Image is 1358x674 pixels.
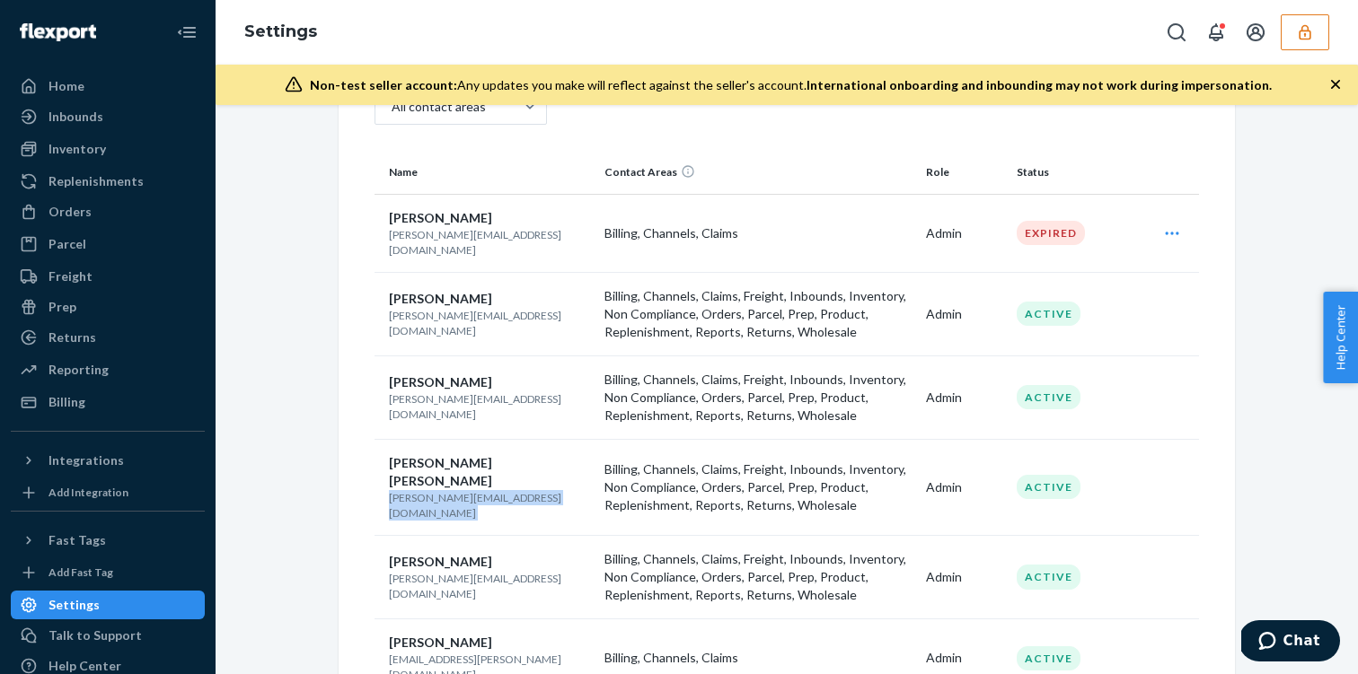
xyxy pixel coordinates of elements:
[48,485,128,500] div: Add Integration
[1017,221,1085,245] div: Expired
[389,391,590,422] p: [PERSON_NAME][EMAIL_ADDRESS][DOMAIN_NAME]
[11,591,205,619] a: Settings
[604,371,912,425] p: Billing, Channels, Claims, Freight, Inbounds, Inventory, Non Compliance, Orders, Parcel, Prep, Pr...
[1017,385,1080,409] div: Active
[48,361,109,379] div: Reporting
[48,267,93,285] div: Freight
[48,565,113,580] div: Add Fast Tag
[11,446,205,475] button: Integrations
[919,151,1010,194] th: Role
[389,227,590,258] p: [PERSON_NAME][EMAIL_ADDRESS][DOMAIN_NAME]
[389,635,492,650] span: [PERSON_NAME]
[604,287,912,341] p: Billing, Channels, Claims, Freight, Inbounds, Inventory, Non Compliance, Orders, Parcel, Prep, Pr...
[244,22,317,41] a: Settings
[919,272,1010,355] td: Admin
[48,298,76,316] div: Prep
[389,571,590,601] p: [PERSON_NAME][EMAIL_ADDRESS][DOMAIN_NAME]
[48,140,106,158] div: Inventory
[604,550,912,604] p: Billing, Channels, Claims, Freight, Inbounds, Inventory, Non Compliance, Orders, Parcel, Prep, Pr...
[389,308,590,338] p: [PERSON_NAME][EMAIL_ADDRESS][DOMAIN_NAME]
[11,197,205,226] a: Orders
[48,393,85,411] div: Billing
[48,77,84,95] div: Home
[604,649,912,667] p: Billing, Channels, Claims
[169,14,205,50] button: Close Navigation
[11,355,205,384] a: Reporting
[919,194,1010,272] td: Admin
[1241,620,1340,665] iframe: Opens a widget where you can chat to one of our agents
[11,562,205,583] a: Add Fast Tag
[1149,215,1195,251] div: Open user actions
[48,203,92,221] div: Orders
[1323,292,1358,383] button: Help Center
[11,262,205,291] a: Freight
[919,536,1010,619] td: Admin
[48,531,106,549] div: Fast Tags
[389,554,492,569] span: [PERSON_NAME]
[11,72,205,101] a: Home
[1010,151,1142,194] th: Status
[1017,302,1080,326] div: Active
[11,526,205,555] button: Fast Tags
[597,151,919,194] th: Contact Areas
[11,167,205,196] a: Replenishments
[11,102,205,131] a: Inbounds
[48,235,86,253] div: Parcel
[807,77,1272,92] span: International onboarding and inbounding may not work during impersonation.
[1017,646,1080,670] div: Active
[11,482,205,503] a: Add Integration
[48,328,96,346] div: Returns
[375,151,597,194] th: Name
[11,388,205,416] a: Billing
[389,374,492,390] span: [PERSON_NAME]
[919,439,1010,535] td: Admin
[11,230,205,258] a: Parcel
[20,23,96,41] img: Flexport logo
[392,98,486,116] div: All contact areas
[11,621,205,650] button: Talk to Support
[48,108,103,126] div: Inbounds
[1198,14,1234,50] button: Open notifications
[389,291,492,306] span: [PERSON_NAME]
[48,596,100,614] div: Settings
[11,323,205,352] a: Returns
[919,355,1010,439] td: Admin
[389,455,492,488] span: [PERSON_NAME] [PERSON_NAME]
[11,135,205,163] a: Inventory
[11,293,205,321] a: Prep
[1017,475,1080,499] div: Active
[48,451,124,469] div: Integrations
[1238,14,1274,50] button: Open account menu
[604,224,912,242] p: Billing, Channels, Claims
[310,77,457,92] span: Non-test seller account:
[389,210,492,225] span: [PERSON_NAME]
[1017,565,1080,589] div: Active
[389,490,590,521] p: [PERSON_NAME][EMAIL_ADDRESS][DOMAIN_NAME]
[1159,14,1195,50] button: Open Search Box
[48,626,142,644] div: Talk to Support
[604,460,912,514] p: Billing, Channels, Claims, Freight, Inbounds, Inventory, Non Compliance, Orders, Parcel, Prep, Pr...
[230,6,331,58] ol: breadcrumbs
[310,76,1272,94] div: Any updates you make will reflect against the seller's account.
[48,172,144,190] div: Replenishments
